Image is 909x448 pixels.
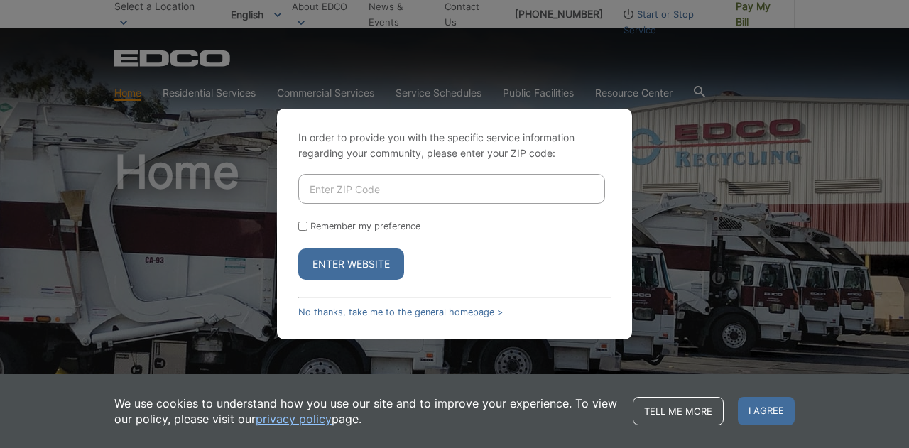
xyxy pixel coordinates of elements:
p: We use cookies to understand how you use our site and to improve your experience. To view our pol... [114,395,619,427]
span: I agree [738,397,795,425]
button: Enter Website [298,248,404,280]
label: Remember my preference [310,221,420,231]
a: No thanks, take me to the general homepage > [298,307,503,317]
a: Tell me more [633,397,724,425]
input: Enter ZIP Code [298,174,605,204]
a: privacy policy [256,411,332,427]
p: In order to provide you with the specific service information regarding your community, please en... [298,130,611,161]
